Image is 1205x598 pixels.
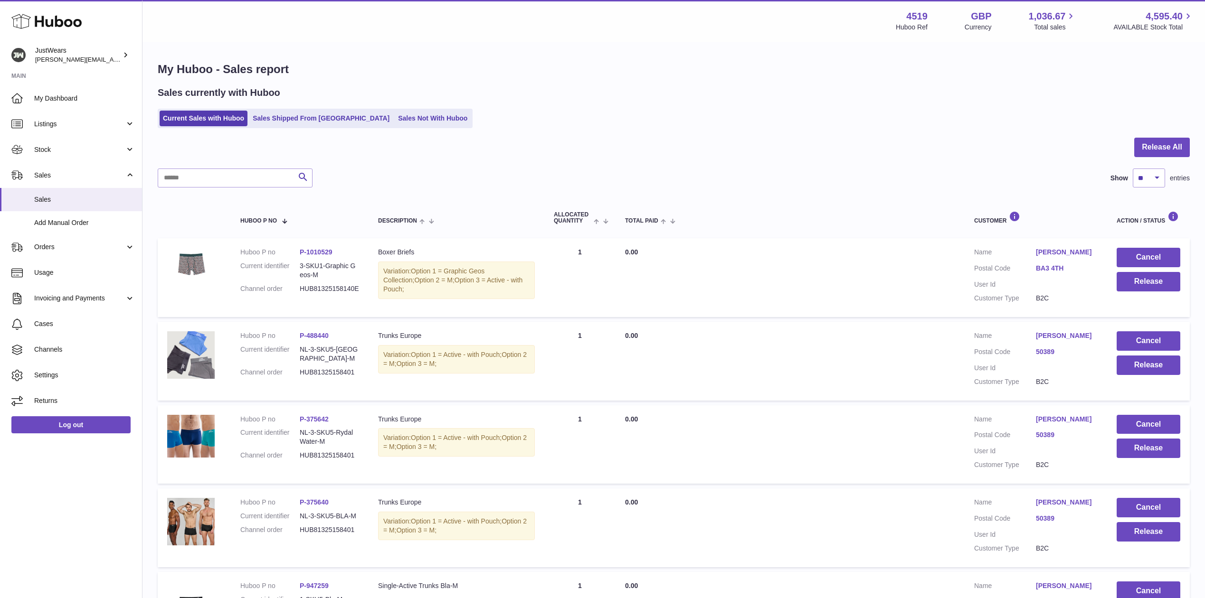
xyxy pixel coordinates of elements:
div: JustWears [35,46,121,64]
span: Option 3 = M; [397,360,436,367]
img: 45191691159663.png [167,415,215,458]
span: Option 2 = M; [383,517,527,534]
dd: NL-3-SKU5-BLA-M [300,512,359,521]
div: Currency [965,23,992,32]
span: Total sales [1034,23,1076,32]
a: 50389 [1036,430,1098,439]
dt: Channel order [240,368,300,377]
dt: Customer Type [974,460,1036,469]
span: 0.00 [625,248,638,256]
dt: Postal Code [974,347,1036,359]
div: Trunks Europe [378,415,535,424]
span: Sales [34,195,135,204]
span: Option 1 = Active - with Pouch; [411,351,502,358]
span: Option 1 = Graphic Geos Collection; [383,267,484,284]
dt: Customer Type [974,377,1036,386]
dt: Huboo P no [240,415,300,424]
div: Variation: [378,512,535,540]
a: P-375640 [300,498,329,506]
a: 50389 [1036,514,1098,523]
dd: B2C [1036,294,1098,303]
span: Option 3 = M; [397,526,436,534]
span: 0.00 [625,332,638,339]
div: Customer [974,211,1098,224]
button: Release [1117,355,1180,375]
dt: Postal Code [974,514,1036,525]
dd: HUB81325158140E [300,284,359,293]
strong: GBP [971,10,991,23]
dd: B2C [1036,377,1098,386]
span: 0.00 [625,498,638,506]
img: 45191661908453.jpg [167,331,215,379]
dt: Current identifier [240,512,300,521]
dt: Name [974,581,1036,593]
div: Boxer Briefs [378,248,535,257]
div: Variation: [378,345,535,374]
dt: Name [974,331,1036,343]
dd: NL-3-SKU5-Rydal Water-M [300,428,359,446]
span: Sales [34,171,125,180]
span: Huboo P no [240,218,277,224]
dt: Huboo P no [240,498,300,507]
span: ALLOCATED Quantity [554,212,591,224]
dt: Customer Type [974,294,1036,303]
span: My Dashboard [34,94,135,103]
dt: User Id [974,280,1036,289]
div: Single-Active Trunks Bla-M [378,581,535,590]
dt: Postal Code [974,264,1036,275]
dt: Current identifier [240,262,300,280]
span: Cases [34,319,135,328]
a: BA3 4TH [1036,264,1098,273]
a: P-947259 [300,582,329,589]
dt: Huboo P no [240,331,300,340]
a: Sales Not With Huboo [395,111,471,126]
td: 1 [544,238,616,317]
a: 50389 [1036,347,1098,356]
a: [PERSON_NAME] [1036,498,1098,507]
button: Cancel [1117,331,1180,351]
dd: HUB81325158401 [300,525,359,534]
span: 0.00 [625,415,638,423]
dt: Current identifier [240,345,300,363]
button: Cancel [1117,248,1180,267]
a: Log out [11,416,131,433]
a: 1,036.67 Total sales [1029,10,1077,32]
span: Option 3 = M; [397,443,436,450]
dt: User Id [974,364,1036,373]
a: [PERSON_NAME] [1036,331,1098,340]
a: [PERSON_NAME] [1036,248,1098,257]
span: Channels [34,345,135,354]
dd: 3-SKU1-Graphic Geos-M [300,262,359,280]
dt: Channel order [240,284,300,293]
button: Release [1117,439,1180,458]
button: Release All [1134,138,1190,157]
dt: Huboo P no [240,581,300,590]
dt: Name [974,415,1036,426]
dt: User Id [974,447,1036,456]
a: Sales Shipped From [GEOGRAPHIC_DATA] [249,111,393,126]
div: Variation: [378,262,535,299]
div: Variation: [378,428,535,457]
dt: Postal Code [974,430,1036,442]
span: AVAILABLE Stock Total [1113,23,1194,32]
div: Trunks Europe [378,331,535,340]
div: Trunks Europe [378,498,535,507]
dd: HUB81325158401 [300,368,359,377]
a: [PERSON_NAME] [1036,415,1098,424]
span: 1,036.67 [1029,10,1066,23]
div: Huboo Ref [896,23,928,32]
span: Orders [34,243,125,252]
span: Total paid [625,218,658,224]
button: Cancel [1117,498,1180,517]
span: 0.00 [625,582,638,589]
a: P-488440 [300,332,329,339]
img: josh@just-wears.com [11,48,26,62]
span: Description [378,218,417,224]
span: Stock [34,145,125,154]
span: Listings [34,120,125,129]
td: 1 [544,322,616,401]
h1: My Huboo - Sales report [158,62,1190,77]
img: 45191726759734.JPG [167,248,215,280]
dt: Current identifier [240,428,300,446]
h2: Sales currently with Huboo [158,86,280,99]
